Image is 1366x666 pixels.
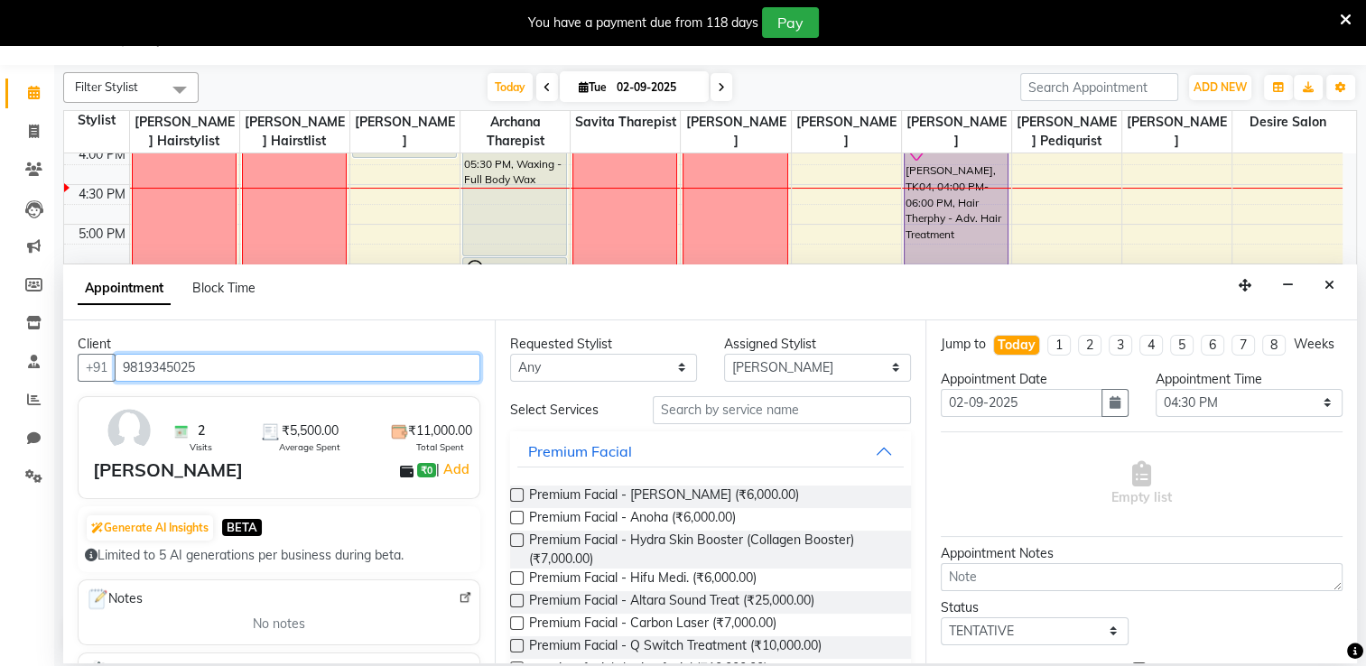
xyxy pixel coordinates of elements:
[93,457,243,484] div: [PERSON_NAME]
[529,636,822,659] span: Premium Facial - Q Switch Treatment (₹10,000.00)
[611,74,702,101] input: 2025-09-02
[529,508,736,531] span: Premium Facial - Anoha (₹6,000.00)
[510,335,697,354] div: Requested Stylist
[497,401,639,420] div: Select Services
[282,421,339,440] span: ₹5,500.00
[86,587,143,611] span: Notes
[488,73,533,101] span: Today
[724,335,911,354] div: Assigned Stylist
[460,111,570,153] span: Archana Tharepist
[941,335,986,354] div: Jump to
[463,101,566,255] div: [PERSON_NAME], TK01, 03:30 PM-05:30 PM, Waxing - Full Body Wax
[1231,335,1255,356] li: 7
[416,440,464,454] span: Total Spent
[103,404,155,457] img: avatar
[1012,111,1121,153] span: [PERSON_NAME] Pediqurist
[417,463,436,477] span: ₹0
[75,145,129,164] div: 4:00 PM
[528,14,758,32] div: You have a payment due from 118 days
[440,458,471,480] a: Add
[279,440,340,454] span: Average Spent
[681,111,790,153] span: [PERSON_NAME]
[1194,80,1247,94] span: ADD NEW
[1156,370,1343,389] div: Appointment Time
[1189,75,1251,100] button: ADD NEW
[192,280,256,296] span: Block Time
[408,421,472,440] span: ₹11,000.00
[1170,335,1194,356] li: 5
[902,111,1011,153] span: [PERSON_NAME]
[653,396,911,424] input: Search by service name
[571,111,680,134] span: savita Tharepist
[190,440,212,454] span: Visits
[222,519,262,536] span: BETA
[130,111,239,153] span: [PERSON_NAME] Hairstylist
[240,111,349,153] span: [PERSON_NAME] Hairstlist
[998,336,1036,355] div: Today
[78,335,480,354] div: Client
[1293,335,1333,354] div: Weeks
[792,111,901,153] span: [PERSON_NAME]
[198,421,205,440] span: 2
[529,569,757,591] span: Premium Facial - Hifu Medi. (₹6,000.00)
[528,440,632,462] div: Premium Facial
[64,111,129,130] div: Stylist
[1109,335,1132,356] li: 3
[1122,111,1231,153] span: [PERSON_NAME]
[463,258,566,374] div: [PERSON_NAME], TK01, 05:30 PM-07:00 PM, Hair Spa - Hair Spa
[574,80,611,94] span: Tue
[1232,111,1343,134] span: desire salon
[941,544,1343,563] div: Appointment Notes
[75,79,138,94] span: Filter Stylist
[1139,335,1163,356] li: 4
[941,389,1101,417] input: yyyy-mm-dd
[87,515,213,541] button: Generate AI Insights
[78,273,171,305] span: Appointment
[941,598,1128,617] div: Status
[85,546,473,565] div: Limited to 5 AI generations per business during beta.
[762,7,819,38] button: Pay
[78,354,116,382] button: +91
[529,486,799,508] span: Premium Facial - [PERSON_NAME] (₹6,000.00)
[1020,73,1178,101] input: Search Appointment
[75,185,129,204] div: 4:30 PM
[253,615,305,634] span: No notes
[1262,335,1286,356] li: 8
[1201,335,1224,356] li: 6
[1047,335,1071,356] li: 1
[350,111,460,153] span: [PERSON_NAME]
[905,140,1008,295] div: [PERSON_NAME], TK04, 04:00 PM-06:00 PM, Hair Therphy - Adv. Hair Treatment
[1316,272,1343,300] button: Close
[517,435,905,467] button: Premium Facial
[529,531,897,569] span: Premium Facial - Hydra Skin Booster (Collagen Booster) (₹7,000.00)
[529,614,776,636] span: Premium Facial - Carbon Laser (₹7,000.00)
[529,591,814,614] span: Premium Facial - Altara Sound Treat (₹25,000.00)
[941,370,1128,389] div: Appointment Date
[1111,461,1172,507] span: Empty list
[115,354,480,382] input: Search by Name/Mobile/Email/Code
[75,225,129,244] div: 5:00 PM
[1078,335,1101,356] li: 2
[436,458,471,480] span: |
